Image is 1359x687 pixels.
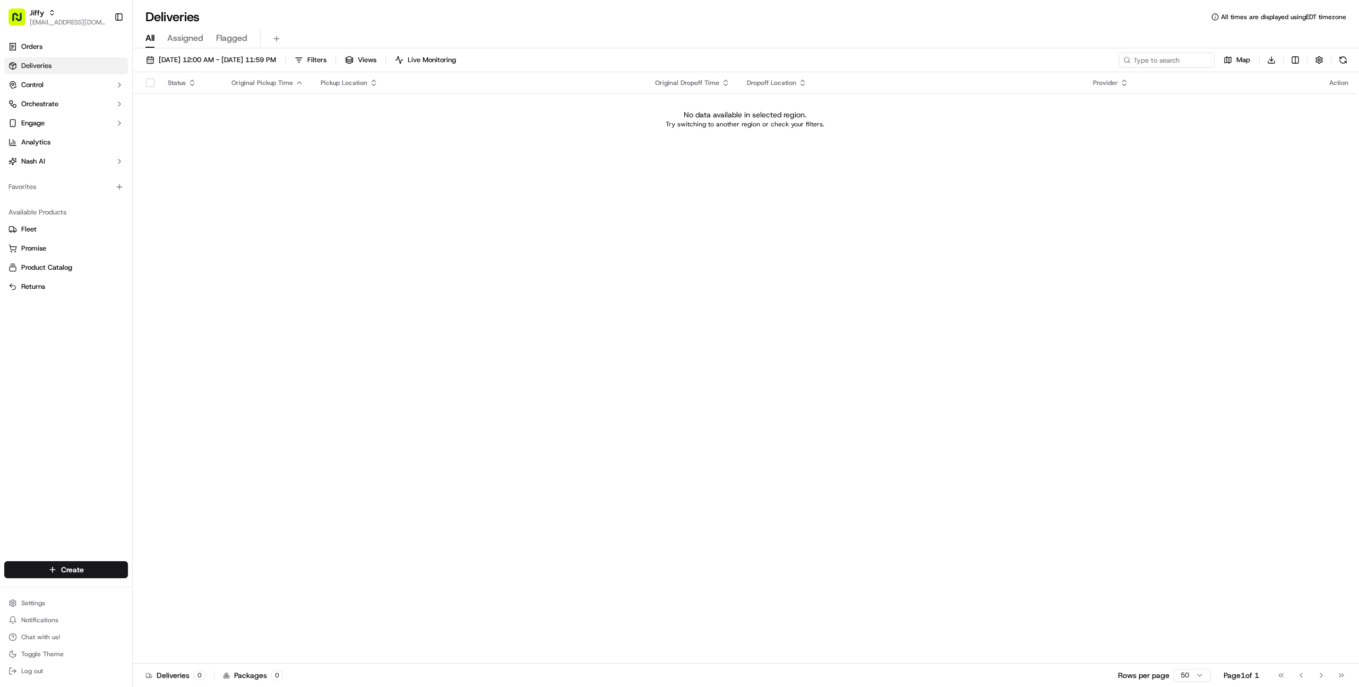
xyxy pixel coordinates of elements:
[307,55,326,65] span: Filters
[4,613,128,628] button: Notifications
[1329,79,1348,87] div: Action
[4,57,128,74] a: Deliveries
[11,183,28,200] img: Farooq Akhtar
[180,105,193,117] button: Start new chat
[1219,53,1255,67] button: Map
[4,153,128,170] button: Nash AI
[4,115,128,132] button: Engage
[145,32,154,45] span: All
[21,616,58,624] span: Notifications
[21,99,58,109] span: Orchestrate
[655,79,719,87] span: Original Dropoff Time
[28,68,191,80] input: Got a question? Start typing here...
[4,596,128,611] button: Settings
[666,120,824,128] p: Try switching to another region or check your filters.
[106,263,128,271] span: Pylon
[11,238,19,247] div: 📗
[33,193,86,202] span: [PERSON_NAME]
[4,178,128,195] div: Favorites
[216,32,247,45] span: Flagged
[4,204,128,221] div: Available Products
[231,79,293,87] span: Original Pickup Time
[141,53,281,67] button: [DATE] 12:00 AM - [DATE] 11:59 PM
[1119,53,1215,67] input: Type to search
[21,650,64,658] span: Toggle Theme
[4,38,128,55] a: Orders
[145,8,200,25] h1: Deliveries
[21,165,30,174] img: 1736555255976-a54dd68f-1ca7-489b-9aae-adbdc363a1c4
[11,154,28,171] img: Farooq Akhtar
[90,238,98,247] div: 💻
[30,18,106,27] button: [EMAIL_ADDRESS][DOMAIN_NAME]
[194,671,205,680] div: 0
[21,138,50,147] span: Analytics
[4,647,128,662] button: Toggle Theme
[4,278,128,295] button: Returns
[21,225,37,234] span: Fleet
[4,664,128,679] button: Log out
[340,53,381,67] button: Views
[21,157,45,166] span: Nash AI
[21,599,45,607] span: Settings
[21,633,60,641] span: Chat with us!
[1236,55,1250,65] span: Map
[21,244,46,253] span: Promise
[4,561,128,578] button: Create
[21,667,43,675] span: Log out
[1336,53,1351,67] button: Refresh
[11,101,30,121] img: 1736555255976-a54dd68f-1ca7-489b-9aae-adbdc363a1c4
[684,109,806,120] p: No data available in selected region.
[4,76,128,93] button: Control
[4,240,128,257] button: Promise
[4,96,128,113] button: Orchestrate
[33,165,86,173] span: [PERSON_NAME]
[21,282,45,291] span: Returns
[8,225,124,234] a: Fleet
[21,61,51,71] span: Deliveries
[4,134,128,151] a: Analytics
[30,7,44,18] button: Jiffy
[159,55,276,65] span: [DATE] 12:00 AM - [DATE] 11:59 PM
[11,11,32,32] img: Nash
[11,42,193,59] p: Welcome 👋
[1118,670,1169,681] p: Rows per page
[390,53,461,67] button: Live Monitoring
[21,194,30,202] img: 1736555255976-a54dd68f-1ca7-489b-9aae-adbdc363a1c4
[48,112,146,121] div: We're available if you need us!
[8,282,124,291] a: Returns
[94,193,116,202] span: [DATE]
[21,237,81,248] span: Knowledge Base
[21,118,45,128] span: Engage
[1224,670,1259,681] div: Page 1 of 1
[75,263,128,271] a: Powered byPylon
[358,55,376,65] span: Views
[100,237,170,248] span: API Documentation
[223,670,283,681] div: Packages
[21,42,42,51] span: Orders
[21,80,44,90] span: Control
[6,233,85,252] a: 📗Knowledge Base
[145,670,205,681] div: Deliveries
[8,244,124,253] a: Promise
[747,79,796,87] span: Dropoff Location
[271,671,283,680] div: 0
[165,136,193,149] button: See all
[88,165,92,173] span: •
[94,165,116,173] span: [DATE]
[168,79,186,87] span: Status
[408,55,456,65] span: Live Monitoring
[4,630,128,645] button: Chat with us!
[61,564,84,575] span: Create
[88,193,92,202] span: •
[1093,79,1118,87] span: Provider
[4,259,128,276] button: Product Catalog
[22,101,41,121] img: 9188753566659_6852d8bf1fb38e338040_72.png
[85,233,175,252] a: 💻API Documentation
[167,32,203,45] span: Assigned
[4,221,128,238] button: Fleet
[290,53,331,67] button: Filters
[4,4,110,30] button: Jiffy[EMAIL_ADDRESS][DOMAIN_NAME]
[321,79,367,87] span: Pickup Location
